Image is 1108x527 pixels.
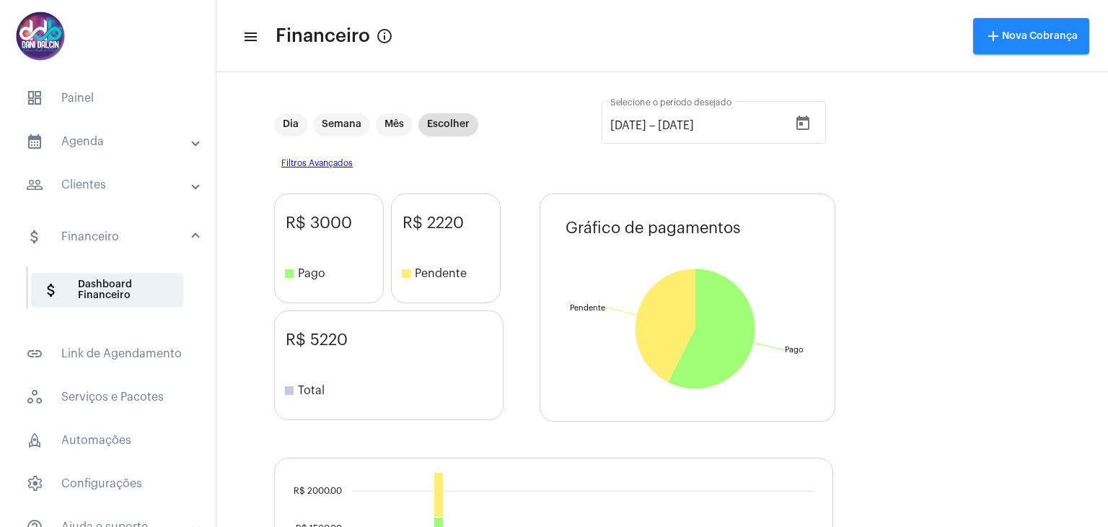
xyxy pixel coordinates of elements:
mat-icon: sidenav icon [26,176,43,193]
span: Serviços e Pacotes [14,380,201,414]
mat-icon: stop [281,382,298,399]
span: sidenav icon [26,90,43,107]
span: Total [281,382,503,399]
span: Automações [14,423,201,458]
text: R$ 2000.00 [294,486,342,495]
mat-icon: sidenav icon [242,28,257,45]
mat-icon: stop [281,265,298,282]
img: 5016df74-caca-6049-816a-988d68c8aa82.png [12,7,69,65]
mat-icon: sidenav icon [43,282,60,299]
span: Painel [14,81,201,116]
mat-panel-title: Financeiro [26,228,193,245]
mat-chip: Semana [313,113,370,136]
span: Pago [281,265,383,282]
span: Filtros Avançados [274,152,1050,175]
mat-panel-title: Clientes [26,176,193,193]
mat-icon: add [985,27,1002,45]
span: Configurações [14,466,201,501]
mat-icon: stop [397,265,415,282]
mat-panel-title: Agenda [26,133,193,150]
mat-icon: sidenav icon [26,133,43,150]
span: Link de Agendamento [14,336,201,371]
mat-chip: Dia [274,113,307,136]
mat-icon: Info [376,27,393,45]
span: – [649,119,655,132]
span: Financeiro [276,25,370,48]
span: Nova Cobrança [985,31,1078,41]
span: sidenav icon [26,388,43,406]
span: R$ 3000 [286,214,383,232]
span: sidenav icon [26,475,43,492]
text: Pago [785,346,804,354]
mat-icon: sidenav icon [26,228,43,245]
span: R$ 5220 [286,331,503,349]
mat-expansion-panel-header: sidenav iconClientes [9,167,216,202]
span: R$ 2220 [403,214,500,232]
mat-chip: Mês [376,113,413,136]
div: sidenav iconFinanceiro [9,260,216,328]
path: 6/10 Pendente 590 [434,473,443,517]
input: Data do fim [658,119,744,132]
span: Pendente [397,265,500,282]
mat-expansion-panel-header: sidenav iconFinanceiro [9,214,216,260]
mat-icon: sidenav icon [26,345,43,362]
button: Info [370,22,399,51]
span: sidenav icon [26,432,43,449]
span: Dashboard Financeiro [31,273,183,308]
button: Nova Cobrança [973,18,1089,54]
button: Open calendar [788,109,817,138]
text: Pendente [570,304,605,312]
mat-expansion-panel-header: sidenav iconAgenda [9,124,216,159]
mat-chip: Escolher [418,113,478,136]
input: Data de início [610,119,646,132]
